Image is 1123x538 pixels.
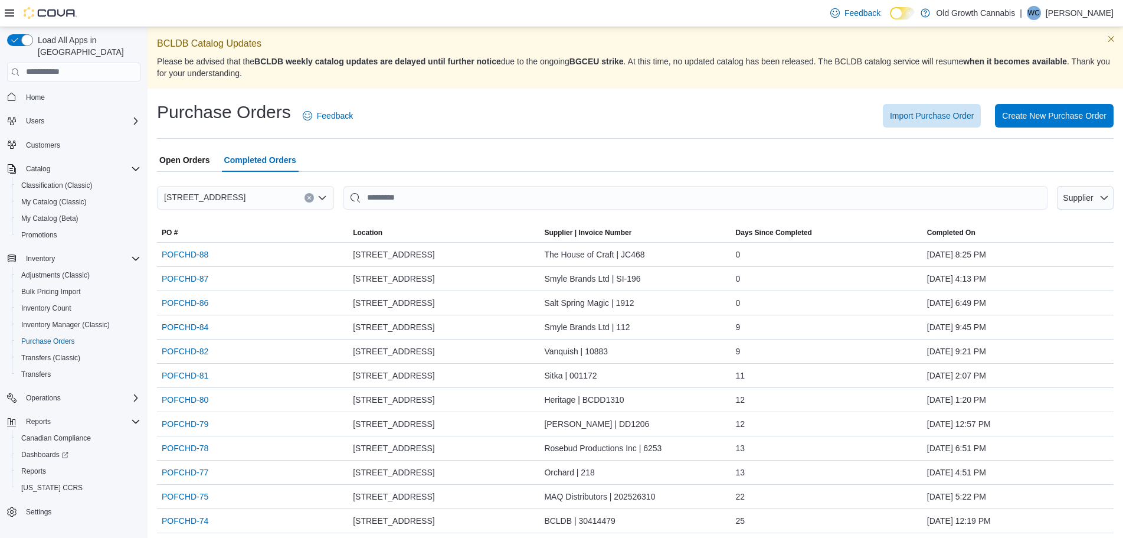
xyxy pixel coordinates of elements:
a: Transfers (Classic) [17,351,85,365]
span: Bulk Pricing Import [21,287,81,296]
a: Transfers [17,367,55,382]
div: BCLDB | 30414479 [539,509,731,533]
span: PO # [162,228,178,237]
button: Inventory [2,250,145,267]
a: POFCHD-74 [162,514,208,528]
input: This is a search bar. After typing your query, hit enter to filter the results lower in the page. [343,186,1047,210]
span: Days Since Completed [736,228,812,237]
button: My Catalog (Classic) [12,194,145,210]
a: POFCHD-84 [162,320,208,334]
span: [DATE] 9:45 PM [927,320,986,334]
span: Users [26,116,44,126]
a: My Catalog (Classic) [17,195,91,209]
span: [DATE] 5:22 PM [927,490,986,504]
span: Settings [21,504,140,519]
span: Create New Purchase Order [1002,110,1106,122]
a: Inventory Count [17,301,76,315]
span: Adjustments (Classic) [17,268,140,282]
button: PO # [157,223,348,242]
span: Reports [21,467,46,476]
p: | [1020,6,1022,20]
span: My Catalog (Classic) [17,195,140,209]
div: Sitka | 001172 [539,364,731,387]
div: Vanquish | 10883 [539,340,731,363]
span: Users [21,114,140,128]
a: POFCHD-79 [162,417,208,431]
input: Dark Mode [890,7,915,19]
span: My Catalog (Beta) [17,211,140,226]
span: Promotions [21,230,57,240]
a: POFCHD-88 [162,247,208,262]
button: Open list of options [317,193,327,203]
span: Transfers (Classic) [17,351,140,365]
span: Canadian Compliance [21,433,91,443]
a: POFCHD-86 [162,296,208,310]
span: [DATE] 6:49 PM [927,296,986,310]
span: 12 [736,393,745,407]
a: Reports [17,464,51,478]
a: Dashboards [17,448,73,462]
span: Open Orders [159,148,210,172]
span: [STREET_ADDRESS] [353,417,434,431]
span: 9 [736,320,741,334]
span: [DATE] 8:25 PM [927,247,986,262]
div: Heritage | BCDD1310 [539,388,731,412]
p: [PERSON_NAME] [1046,6,1114,20]
span: Settings [26,507,51,517]
button: Catalog [2,161,145,177]
span: [DATE] 2:07 PM [927,369,986,383]
span: [STREET_ADDRESS] [353,247,434,262]
span: [STREET_ADDRESS] [353,393,434,407]
span: Inventory Count [21,304,71,313]
span: Inventory Manager (Classic) [21,320,110,330]
span: [US_STATE] CCRS [21,483,83,493]
a: POFCHD-80 [162,393,208,407]
h1: Purchase Orders [157,100,291,124]
a: Feedback [826,1,885,25]
button: Bulk Pricing Import [12,283,145,300]
span: [STREET_ADDRESS] [164,190,245,204]
span: [STREET_ADDRESS] [353,272,434,286]
span: Reports [26,417,51,426]
a: Promotions [17,228,62,242]
span: 0 [736,247,741,262]
button: Clear input [305,193,314,203]
button: Operations [21,391,66,405]
a: POFCHD-87 [162,272,208,286]
span: [STREET_ADDRESS] [353,320,434,334]
span: Transfers (Classic) [21,353,80,363]
span: Dashboards [21,450,68,459]
button: Supplier | Invoice Number [539,223,731,242]
span: My Catalog (Classic) [21,197,87,207]
span: Promotions [17,228,140,242]
button: Inventory Manager (Classic) [12,317,145,333]
span: Catalog [21,162,140,176]
span: WC [1028,6,1040,20]
button: Reports [2,413,145,430]
a: Classification (Classic) [17,178,97,193]
span: 9 [736,344,741,358]
span: [DATE] 4:51 PM [927,465,986,480]
span: Supplier [1063,193,1093,203]
button: [US_STATE] CCRS [12,480,145,496]
button: Home [2,89,145,106]
button: Import Purchase Order [883,104,981,128]
span: Supplier | Invoice Number [544,228,631,237]
button: Operations [2,390,145,406]
span: Catalog [26,164,50,174]
strong: BGCEU strike [569,57,624,66]
span: Reports [21,415,140,429]
div: Rosebud Productions Inc | 6253 [539,436,731,460]
span: 0 [736,296,741,310]
span: Inventory [26,254,55,263]
button: Users [2,113,145,129]
span: Classification (Classic) [17,178,140,193]
span: Feedback [317,110,353,122]
span: [DATE] 4:13 PM [927,272,986,286]
span: [STREET_ADDRESS] [353,369,434,383]
button: Transfers [12,366,145,383]
span: 11 [736,369,745,383]
span: Dashboards [17,448,140,462]
button: Reports [21,415,55,429]
span: 13 [736,465,745,480]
